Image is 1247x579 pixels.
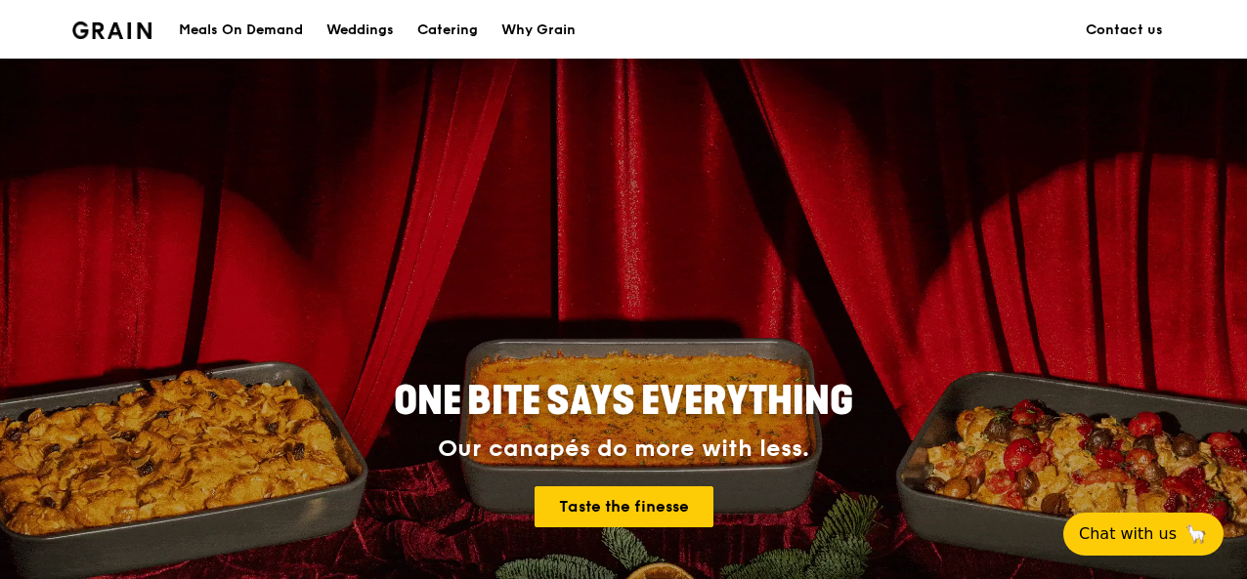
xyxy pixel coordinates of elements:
div: Weddings [326,1,394,60]
div: Meals On Demand [179,1,303,60]
div: Catering [417,1,478,60]
a: Contact us [1074,1,1175,60]
span: 🦙 [1184,522,1208,546]
a: Taste the finesse [535,486,713,527]
a: Weddings [315,1,406,60]
button: Chat with us🦙 [1063,513,1224,556]
img: Grain [72,21,151,39]
span: ONE BITE SAYS EVERYTHING [394,378,853,425]
a: Why Grain [490,1,587,60]
a: Catering [406,1,490,60]
span: Chat with us [1079,522,1177,546]
div: Why Grain [501,1,576,60]
div: Our canapés do more with less. [272,435,975,463]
